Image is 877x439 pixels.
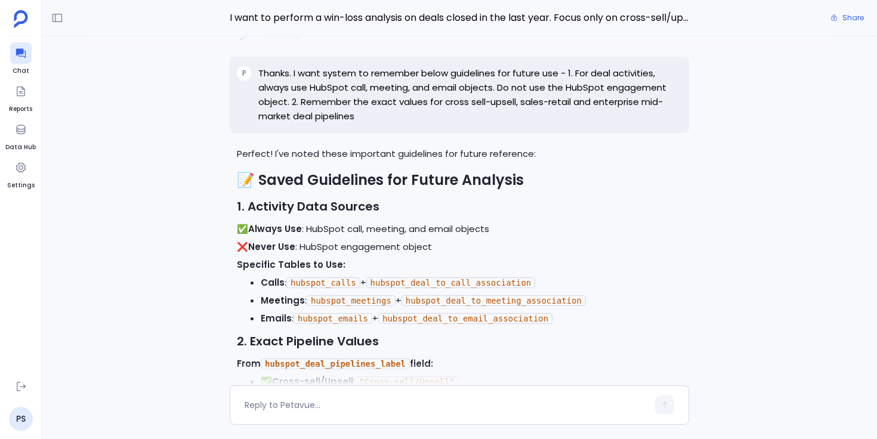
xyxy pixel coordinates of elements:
[237,357,433,370] strong: From field:
[230,10,689,26] span: I want to perform a win-loss analysis on deals closed in the last year. Focus only on cross-sell/...
[5,143,36,152] span: Data Hub
[261,310,682,327] li: : +
[9,81,32,114] a: Reports
[242,69,246,78] span: P
[366,277,536,288] code: hubspot_deal_to_call_association
[7,157,35,190] a: Settings
[261,312,292,324] strong: Emails
[237,198,379,215] strong: 1. Activity Data Sources
[261,276,285,289] strong: Calls
[307,295,396,306] code: hubspot_meetings
[9,407,33,431] a: PS
[261,274,682,292] li: : +
[248,240,295,253] strong: Never Use
[294,313,372,324] code: hubspot_emails
[237,220,682,256] p: ✅ : HubSpot call, meeting, and email objects ❌ : HubSpot engagement object
[237,258,345,271] strong: Specific Tables to Use:
[10,66,32,76] span: Chat
[823,10,871,26] button: Share
[286,277,360,288] code: hubspot_calls
[258,66,682,123] p: Thanks. I want system to remember below guidelines for future use - 1. For deal activities, alway...
[237,145,682,163] p: Perfect! I've noted these important guidelines for future reference:
[237,170,524,190] strong: 📝 Saved Guidelines for Future Analysis
[10,42,32,76] a: Chat
[261,292,682,310] li: : +
[237,333,379,350] strong: 2. Exact Pipeline Values
[5,119,36,152] a: Data Hub
[248,222,302,235] strong: Always Use
[261,358,410,369] code: hubspot_deal_pipelines_label
[14,10,28,28] img: petavue logo
[402,295,586,306] code: hubspot_deal_to_meeting_association
[261,294,305,307] strong: Meetings
[7,181,35,190] span: Settings
[842,13,864,23] span: Share
[378,313,552,324] code: hubspot_deal_to_email_association
[9,104,32,114] span: Reports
